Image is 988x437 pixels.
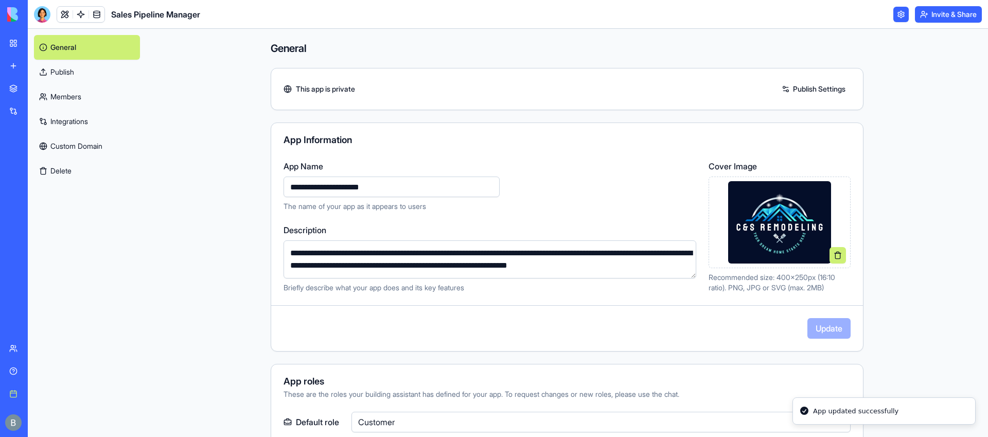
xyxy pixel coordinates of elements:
[34,84,140,109] a: Members
[728,181,831,264] img: Preview
[284,160,696,172] label: App Name
[284,224,696,236] label: Description
[34,159,140,183] button: Delete
[34,35,140,60] a: General
[34,109,140,134] a: Integrations
[271,41,863,56] h4: General
[284,389,851,399] div: These are the roles your building assistant has defined for your app. To request changes or new r...
[709,272,851,293] p: Recommended size: 400x250px (16:10 ratio). PNG, JPG or SVG (max. 2MB)
[296,84,355,94] span: This app is private
[915,6,982,23] button: Invite & Share
[284,412,339,432] label: Default role
[813,406,898,416] div: App updated successfully
[284,135,851,145] div: App Information
[284,201,696,212] p: The name of your app as it appears to users
[5,414,22,431] img: ACg8ocIug40qN1SCXJiinWdltW7QsPxROn8ZAVDlgOtPD8eQfXIZmw=s96-c
[284,377,851,386] div: App roles
[284,283,696,293] p: Briefly describe what your app does and its key features
[777,81,851,97] a: Publish Settings
[34,134,140,159] a: Custom Domain
[709,160,851,172] label: Cover Image
[111,8,200,21] span: Sales Pipeline Manager
[34,60,140,84] a: Publish
[7,7,71,22] img: logo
